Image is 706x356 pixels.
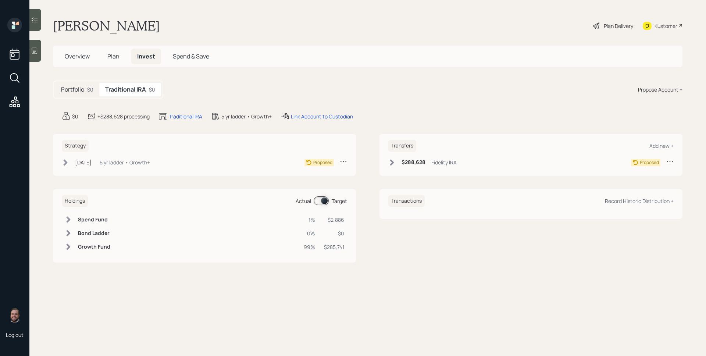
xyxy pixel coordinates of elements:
h6: Spend Fund [78,217,110,223]
h1: [PERSON_NAME] [53,18,160,34]
div: Record Historic Distribution + [605,197,674,204]
div: Log out [6,331,24,338]
span: Invest [137,52,155,60]
div: $0 [72,113,78,120]
div: $285,741 [324,243,344,251]
div: +$288,628 processing [97,113,150,120]
div: Actual [296,197,311,205]
img: james-distasi-headshot.png [7,308,22,323]
div: Traditional IRA [169,113,202,120]
div: $0 [149,86,155,93]
div: Target [332,197,347,205]
h6: Transfers [388,140,416,152]
div: 5 yr ladder • Growth+ [100,159,150,166]
div: Add new + [649,142,674,149]
h6: Growth Fund [78,244,110,250]
div: 1% [304,216,315,224]
h6: $288,628 [402,159,425,165]
div: Link Account to Custodian [291,113,353,120]
span: Plan [107,52,120,60]
div: Kustomer [655,22,677,30]
h6: Transactions [388,195,425,207]
div: 99% [304,243,315,251]
span: Overview [65,52,90,60]
div: [DATE] [75,159,92,166]
div: $0 [87,86,93,93]
div: $2,886 [324,216,344,224]
div: Fidelity IRA [431,159,457,166]
span: Spend & Save [173,52,209,60]
h6: Holdings [62,195,88,207]
div: 0% [304,229,315,237]
div: Propose Account + [638,86,682,93]
div: $0 [324,229,344,237]
h6: Bond Ladder [78,230,110,236]
h5: Traditional IRA [105,86,146,93]
div: Proposed [313,159,332,166]
div: 5 yr ladder • Growth+ [221,113,272,120]
h6: Strategy [62,140,89,152]
h5: Portfolio [61,86,84,93]
div: Plan Delivery [604,22,633,30]
div: Proposed [640,159,659,166]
